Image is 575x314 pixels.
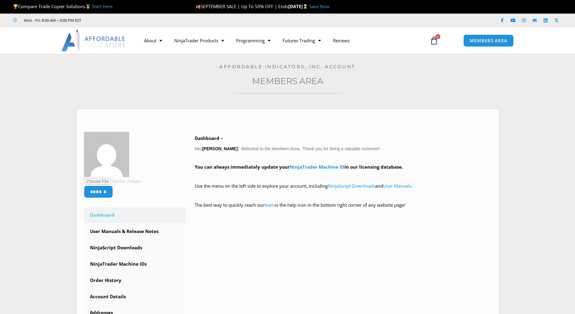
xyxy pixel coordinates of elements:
a: Futures Trading [276,34,327,47]
a: Save Now [309,3,330,9]
a: Members Area [252,76,323,86]
a: Programming [230,34,276,47]
a: NinjaScript Downloads [84,240,186,256]
a: team [264,202,275,208]
span: 0 [436,34,440,39]
a: NinjaTrader Products [168,34,230,47]
span: Compare Trade Copier Solutions [13,3,113,9]
a: NinjaTrader Machine ID [290,164,344,170]
strong: [DATE] [288,3,309,9]
img: 🍂 [196,4,200,9]
img: ⌛ [303,4,308,9]
img: 🏆 [13,4,18,9]
a: NinjaScript Downloads [328,183,375,189]
a: Start Here [92,3,113,9]
a: Affordable Indicators, Inc. Account [219,64,356,70]
iframe: Customer reviews powered by Trustpilot [90,17,180,23]
a: Order History [84,273,186,288]
a: User Manuals [383,183,411,189]
span: MEMBERS AREA [470,38,507,43]
a: User Manuals & Release Notes [84,224,186,239]
nav: Menu [138,34,423,47]
a: NinjaTrader Machine IDs [84,256,186,272]
a: Reviews [327,34,356,47]
p: The best way to quickly reach our is the help icon in the bottom right corner of any website page! [195,201,491,218]
strong: You can always immediately update your in our licensing database. [195,164,403,170]
img: d2d4590bb65c693cccc695de25547cebfa79c9a58b44c3901faaf5e4fc686336 [84,132,129,177]
div: Hey ! Welcome to the Members Area. Thank you for being a valuable customer! [195,134,491,218]
img: LogoAI | Affordable Indicators – NinjaTrader [61,30,126,51]
a: 0 [421,32,447,49]
p: Use the menu on the left side to explore your account, including and . [195,182,491,199]
span: SEPTEMBER SALE | Up To 50% OFF | Ends [196,3,288,9]
img: 🥇 [86,4,90,9]
strong: [PERSON_NAME] [202,146,238,151]
span: Mon - Fri: 8:00 AM – 6:00 PM EST [22,17,81,24]
a: About [138,34,168,47]
b: Dashboard – [195,135,223,141]
a: Account Details [84,289,186,305]
a: Dashboard [84,207,186,223]
a: MEMBERS AREA [463,34,514,47]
